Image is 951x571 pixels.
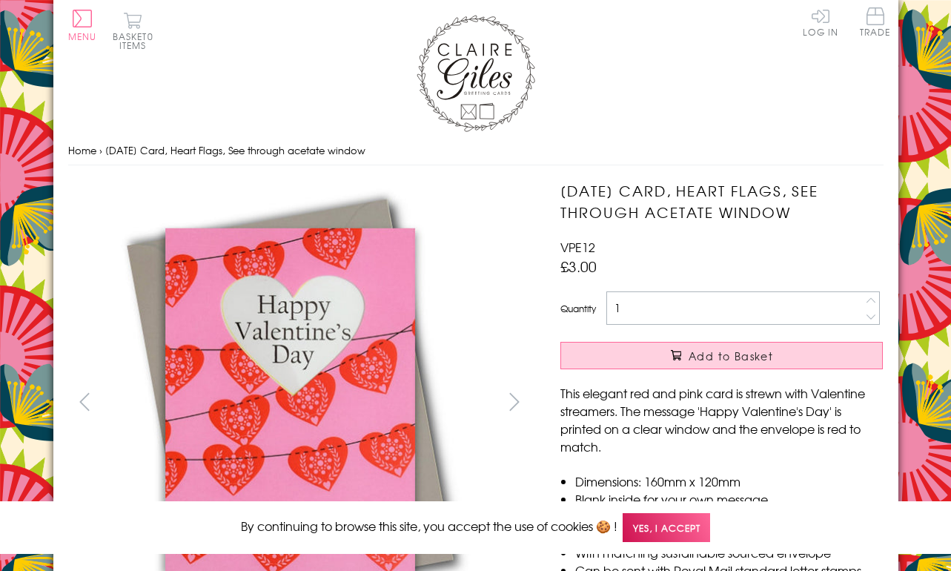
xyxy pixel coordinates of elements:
[623,513,710,542] span: Yes, I accept
[560,384,883,455] p: This elegant red and pink card is strewn with Valentine streamers. The message 'Happy Valentine's...
[68,30,97,43] span: Menu
[575,490,883,508] li: Blank inside for your own message
[803,7,838,36] a: Log In
[105,143,365,157] span: [DATE] Card, Heart Flags, See through acetate window
[560,342,883,369] button: Add to Basket
[68,143,96,157] a: Home
[68,10,97,41] button: Menu
[860,7,891,36] span: Trade
[560,256,597,277] span: £3.00
[560,302,596,315] label: Quantity
[119,30,153,52] span: 0 items
[560,238,595,256] span: VPE12
[860,7,891,39] a: Trade
[560,180,883,223] h1: [DATE] Card, Heart Flags, See through acetate window
[689,349,773,363] span: Add to Basket
[68,136,884,166] nav: breadcrumbs
[99,143,102,157] span: ›
[68,385,102,418] button: prev
[575,472,883,490] li: Dimensions: 160mm x 120mm
[113,12,153,50] button: Basket0 items
[497,385,531,418] button: next
[417,15,535,132] img: Claire Giles Greetings Cards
